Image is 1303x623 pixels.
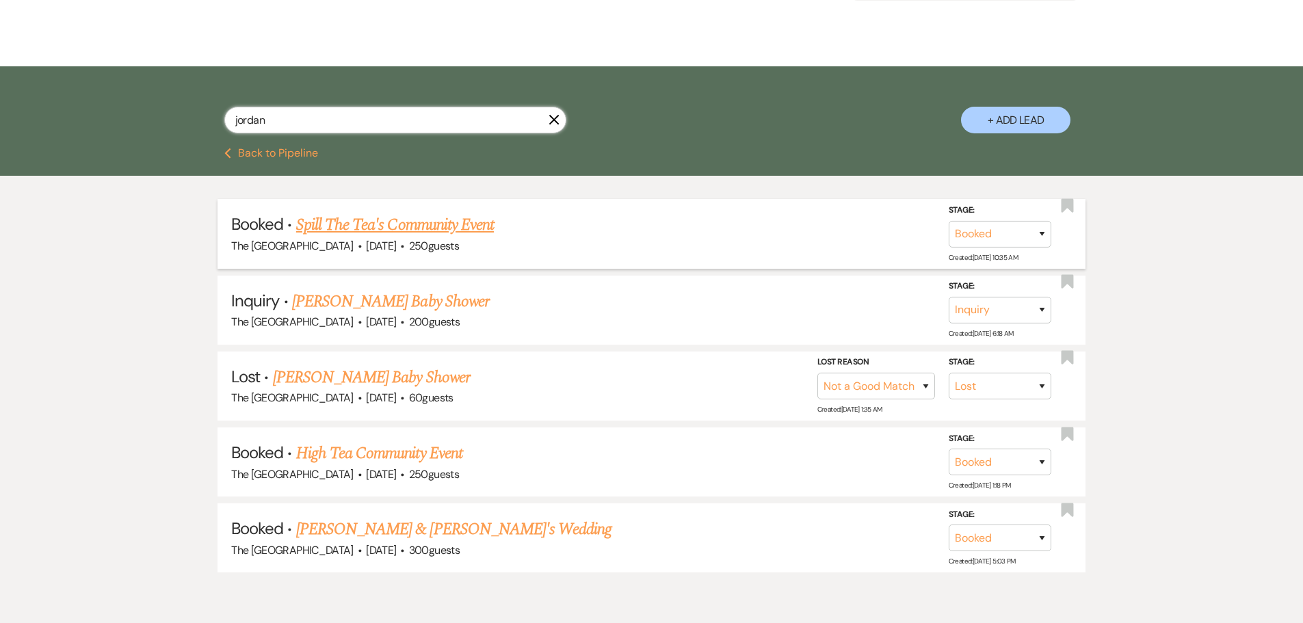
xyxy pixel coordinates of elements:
[231,390,354,405] span: The [GEOGRAPHIC_DATA]
[366,239,396,253] span: [DATE]
[949,279,1051,294] label: Stage:
[296,213,494,237] a: Spill The Tea's Community Event
[224,148,318,159] button: Back to Pipeline
[231,518,283,539] span: Booked
[949,355,1051,370] label: Stage:
[949,507,1051,522] label: Stage:
[366,543,396,557] span: [DATE]
[409,390,453,405] span: 60 guests
[409,315,460,329] span: 200 guests
[231,239,354,253] span: The [GEOGRAPHIC_DATA]
[817,405,882,414] span: Created: [DATE] 1:35 AM
[296,517,612,542] a: [PERSON_NAME] & [PERSON_NAME]'s Wedding
[409,239,459,253] span: 250 guests
[366,390,396,405] span: [DATE]
[949,481,1011,490] span: Created: [DATE] 1:18 PM
[366,467,396,481] span: [DATE]
[409,467,459,481] span: 250 guests
[231,290,279,311] span: Inquiry
[273,365,470,390] a: [PERSON_NAME] Baby Shower
[231,467,354,481] span: The [GEOGRAPHIC_DATA]
[949,432,1051,447] label: Stage:
[231,213,283,235] span: Booked
[409,543,460,557] span: 300 guests
[949,557,1016,566] span: Created: [DATE] 5:03 PM
[949,329,1014,338] span: Created: [DATE] 6:18 AM
[231,442,283,463] span: Booked
[366,315,396,329] span: [DATE]
[224,107,566,133] input: Search by name, event date, email address or phone number
[961,107,1070,133] button: + Add Lead
[292,289,489,314] a: [PERSON_NAME] Baby Shower
[296,441,462,466] a: High Tea Community Event
[949,203,1051,218] label: Stage:
[231,315,354,329] span: The [GEOGRAPHIC_DATA]
[949,253,1018,262] span: Created: [DATE] 10:35 AM
[817,355,935,370] label: Lost Reason
[231,543,354,557] span: The [GEOGRAPHIC_DATA]
[231,366,260,387] span: Lost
